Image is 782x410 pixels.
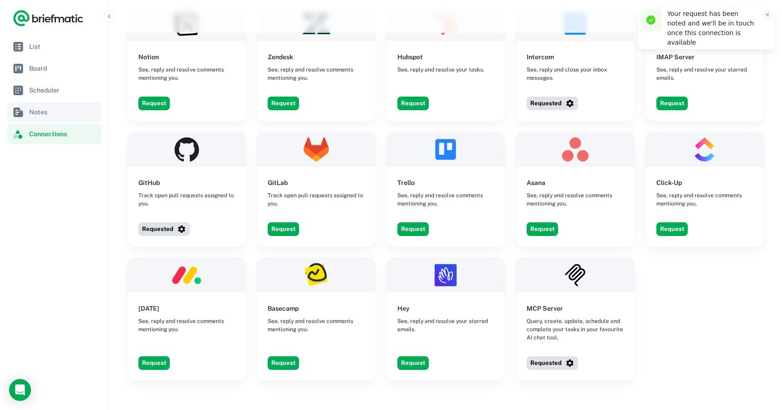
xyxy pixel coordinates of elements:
[386,258,505,292] img: Hey
[656,191,753,208] span: See, reply and resolve comments mentioning you.
[527,178,545,188] h6: Asana
[268,191,364,208] span: Track open pull requests assigned to you.
[7,80,102,100] a: Scheduler
[138,178,160,188] h6: GitHub
[645,132,764,167] img: Click-Up
[527,222,558,236] button: Request
[268,52,293,62] h6: Zendesk
[7,36,102,56] a: List
[527,303,563,313] h6: MCP Server
[268,222,299,236] button: Request
[7,102,102,122] a: Notes
[257,258,375,292] img: Basecamp
[29,41,98,51] span: List
[138,222,190,236] button: Requested
[397,222,429,236] button: Request
[138,303,159,313] h6: [DATE]
[397,66,484,74] span: See, reply and resolve your tasks.
[138,66,235,82] span: See, reply and resolve comments mentioning you.
[667,9,757,47] div: Your request has been noted and we'll be in touch once this connection is available
[656,52,695,62] h6: IMAP Server
[527,356,578,370] button: Requested
[9,379,31,401] div: Open Intercom Messenger
[138,97,170,110] button: Request
[527,66,623,82] span: See, reply and close your inbox messages.
[138,191,235,208] span: Track open pull requests assigned to you.
[527,191,623,208] span: See, reply and resolve comments mentioning you.
[397,52,423,62] h6: Hubspot
[7,124,102,144] a: Connections
[29,63,98,73] span: Board
[268,356,299,370] button: Request
[138,52,159,62] h6: Notion
[138,317,235,333] span: See, reply and resolve comments mentioning you.
[386,132,505,167] img: Trello
[397,178,415,188] h6: Trello
[397,356,429,370] button: Request
[138,356,170,370] button: Request
[397,317,494,333] span: See, reply and resolve your starred emails.
[397,97,429,110] button: Request
[257,132,375,167] img: GitLab
[656,66,753,82] span: See, reply and resolve your starred emails.
[29,129,98,139] span: Connections
[268,97,299,110] button: Request
[397,303,410,313] h6: Hey
[268,303,299,313] h6: Basecamp
[127,258,246,292] img: Monday
[656,222,688,236] button: Request
[527,97,578,110] button: Requested
[397,191,494,208] span: See, reply and resolve comments mentioning you.
[527,52,554,62] h6: Intercom
[127,132,246,167] img: GitHub
[656,178,682,188] h6: Click-Up
[268,317,364,333] span: See, reply and resolve comments mentioning you.
[516,132,634,167] img: Asana
[527,317,623,342] span: Query, create, update, schedule and complete your tasks in your favourite AI chat tool.
[7,58,102,78] a: Board
[29,85,98,95] span: Scheduler
[763,10,772,19] button: Close toast
[656,97,688,110] button: Request
[268,66,364,82] span: See, reply and resolve comments mentioning you.
[516,258,634,292] img: MCP Server
[29,107,98,117] span: Notes
[13,9,84,27] a: Logo
[268,178,288,188] h6: GitLab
